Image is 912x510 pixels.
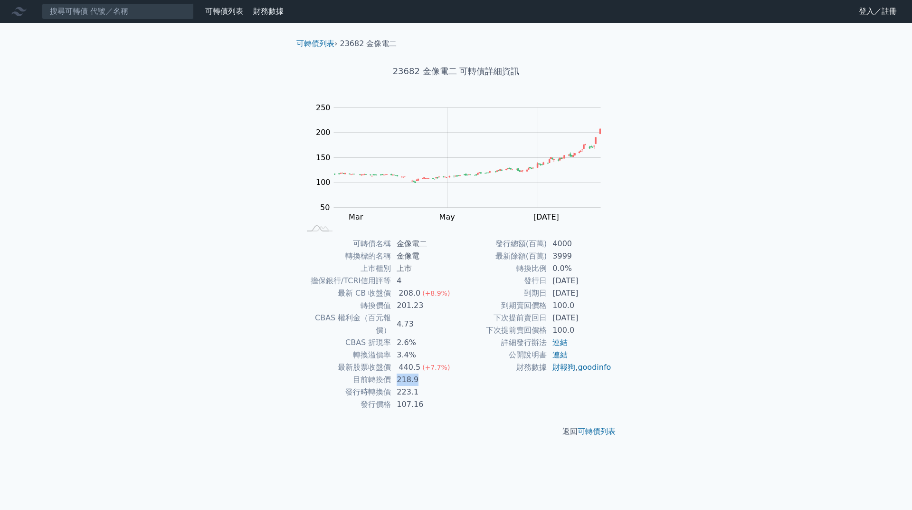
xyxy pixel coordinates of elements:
[205,7,243,16] a: 可轉債列表
[456,275,547,287] td: 發行日
[547,262,612,275] td: 0.0%
[456,262,547,275] td: 轉換比例
[316,153,331,162] tspan: 150
[456,349,547,361] td: 公開說明書
[456,250,547,262] td: 最新餘額(百萬)
[391,299,456,312] td: 201.23
[547,299,612,312] td: 100.0
[316,103,331,112] tspan: 250
[397,361,422,374] div: 440.5
[311,103,615,241] g: Chart
[300,361,391,374] td: 最新股票收盤價
[340,38,397,49] li: 23682 金像電二
[300,287,391,299] td: 最新 CB 收盤價
[439,212,455,221] tspan: May
[456,287,547,299] td: 到期日
[300,275,391,287] td: 擔保銀行/TCRI信用評等
[300,337,391,349] td: CBAS 折現率
[391,312,456,337] td: 4.73
[547,238,612,250] td: 4000
[300,299,391,312] td: 轉換價值
[300,386,391,398] td: 發行時轉換價
[300,238,391,250] td: 可轉債名稱
[547,275,612,287] td: [DATE]
[456,337,547,349] td: 詳細發行辦法
[552,338,568,347] a: 連結
[320,203,330,212] tspan: 50
[422,289,450,297] span: (+8.9%)
[300,262,391,275] td: 上市櫃別
[391,386,456,398] td: 223.1
[578,363,611,372] a: goodinfo
[391,349,456,361] td: 3.4%
[456,361,547,374] td: 財務數據
[296,39,334,48] a: 可轉債列表
[316,128,331,137] tspan: 200
[533,212,559,221] tspan: [DATE]
[391,398,456,411] td: 107.16
[300,250,391,262] td: 轉換標的名稱
[391,238,456,250] td: 金像電二
[300,374,391,386] td: 目前轉換價
[289,65,623,78] h1: 23682 金像電二 可轉債詳細資訊
[391,337,456,349] td: 2.6%
[456,299,547,312] td: 到期賣回價格
[300,312,391,337] td: CBAS 權利金（百元報價）
[547,250,612,262] td: 3999
[547,312,612,324] td: [DATE]
[316,178,331,187] tspan: 100
[547,287,612,299] td: [DATE]
[391,374,456,386] td: 218.9
[391,275,456,287] td: 4
[42,3,194,19] input: 搜尋可轉債 代號／名稱
[397,287,422,299] div: 208.0
[456,324,547,337] td: 下次提前賣回價格
[864,464,912,510] div: 聊天小工具
[456,312,547,324] td: 下次提前賣回日
[391,262,456,275] td: 上市
[552,363,575,372] a: 財報狗
[552,350,568,359] a: 連結
[851,4,904,19] a: 登入／註冊
[422,364,450,371] span: (+7.7%)
[547,361,612,374] td: ,
[391,250,456,262] td: 金像電
[456,238,547,250] td: 發行總額(百萬)
[300,349,391,361] td: 轉換溢價率
[300,398,391,411] td: 發行價格
[578,427,616,436] a: 可轉債列表
[864,464,912,510] iframe: Chat Widget
[547,324,612,337] td: 100.0
[349,212,363,221] tspan: Mar
[289,426,623,437] p: 返回
[253,7,284,16] a: 財務數據
[296,38,337,49] li: ›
